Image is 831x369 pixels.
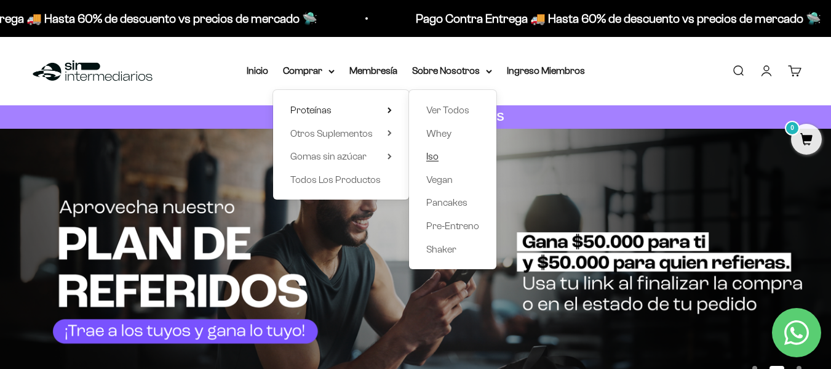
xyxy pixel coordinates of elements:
a: Shaker [426,241,479,257]
span: Gomas sin azúcar [290,151,367,161]
span: Pre-Entreno [426,221,479,231]
a: Whey [426,126,479,142]
a: Vegan [426,172,479,188]
a: Iso [426,148,479,164]
summary: Sobre Nosotros [412,63,492,79]
p: Pago Contra Entrega 🚚 Hasta 60% de descuento vs precios de mercado 🛸 [393,9,798,28]
a: 0 [791,134,822,147]
a: Inicio [247,65,268,76]
a: Pancakes [426,195,479,211]
span: Vegan [426,174,453,185]
span: Shaker [426,244,456,254]
span: Pancakes [426,197,467,208]
summary: Gomas sin azúcar [290,148,392,164]
a: Ver Todos [426,102,479,118]
a: Pre-Entreno [426,218,479,234]
span: Proteínas [290,105,332,115]
span: Whey [426,128,451,139]
a: Todos Los Productos [290,172,392,188]
mark: 0 [785,121,800,136]
summary: Comprar [283,63,335,79]
span: Iso [426,151,439,161]
summary: Proteínas [290,102,392,118]
span: Ver Todos [426,105,469,115]
span: Otros Suplementos [290,128,373,139]
summary: Otros Suplementos [290,126,392,142]
a: Ingreso Miembros [507,65,585,76]
a: Membresía [349,65,397,76]
span: Todos Los Productos [290,174,381,185]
